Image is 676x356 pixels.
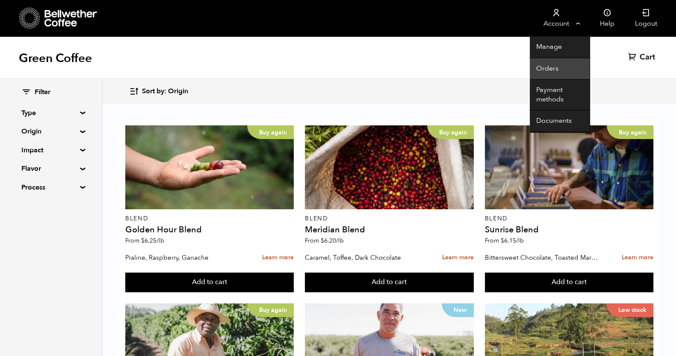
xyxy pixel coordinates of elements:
h4: Meridian Blend [305,225,473,234]
summary: Impact [21,145,80,155]
span: From [125,237,164,245]
a: Learn more [622,249,653,267]
summary: Type [21,108,80,118]
p: Low stock [606,303,653,317]
span: Filter [35,88,50,97]
a: Learn more [262,249,294,267]
p: Bittersweet Chocolate, Toasted Marshmallow, Candied Orange, Praline [485,251,599,264]
h4: Sunrise Blend [485,225,653,234]
p: Praline, Raspberry, Ganache [125,251,240,264]
bdi: 6.15 [501,237,524,245]
button: Add to cart [305,273,473,292]
button: Sort by: Origin [129,81,188,101]
span: $ [321,237,324,245]
a: Learn more [442,249,474,267]
bdi: 6.20 [321,237,344,245]
span: $ [141,237,145,245]
summary: Flavor [21,163,80,174]
bdi: 6.25 [141,237,164,245]
a: Documents [530,110,590,132]
a: Orders [530,58,590,80]
button: Add to cart [485,273,653,292]
span: $ [501,237,504,245]
a: Buy again [125,125,294,209]
span: From [305,237,344,245]
a: Payment methods [530,80,590,110]
p: Buy again [247,303,294,317]
summary: Origin [21,126,80,136]
p: Blend [125,216,294,222]
span: /lb [336,237,344,245]
h1: Green Coffee [19,50,92,66]
p: Buy again [247,125,294,139]
span: Sort by: Origin [142,87,188,96]
p: Blend [305,216,473,222]
p: Blend [485,216,653,222]
p: Buy again [607,125,653,139]
button: Add to cart [125,273,294,292]
span: Cart [640,52,655,62]
p: New [442,303,474,317]
a: Cart [628,52,657,62]
h4: Golden Hour Blend [125,225,294,234]
a: Buy again [305,125,473,209]
p: Caramel, Toffee, Dark Chocolate [305,251,419,264]
span: From [485,237,524,245]
summary: Process [21,182,80,193]
p: Buy again [427,125,474,139]
a: Buy again [485,125,653,209]
span: /lb [156,237,164,245]
a: Manage [530,36,590,58]
span: /lb [516,237,524,245]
